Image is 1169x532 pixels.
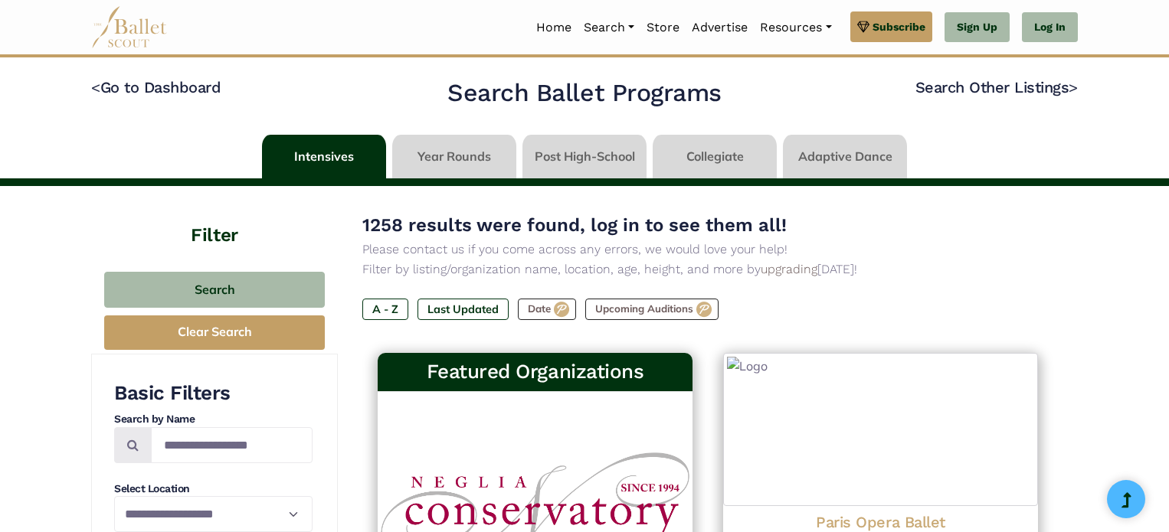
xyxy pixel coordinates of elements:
[91,186,338,249] h4: Filter
[390,359,680,385] h3: Featured Organizations
[585,299,719,320] label: Upcoming Auditions
[530,11,578,44] a: Home
[857,18,869,35] img: gem.svg
[519,135,650,178] li: Post High-School
[151,427,313,463] input: Search by names...
[447,77,721,109] h2: Search Ballet Programs
[362,299,408,320] label: A - Z
[259,135,389,178] li: Intensives
[640,11,686,44] a: Store
[761,262,817,276] a: upgrading
[362,214,787,236] span: 1258 results were found, log in to see them all!
[780,135,910,178] li: Adaptive Dance
[362,259,1053,279] p: Filter by listing/organization name, location, age, height, and more by [DATE]!
[389,135,519,178] li: Year Rounds
[735,512,1026,532] h4: Paris Opera Ballet
[104,315,325,350] button: Clear Search
[578,11,640,44] a: Search
[915,78,1078,96] a: Search Other Listings>
[686,11,754,44] a: Advertise
[873,18,925,35] span: Subscribe
[1022,12,1078,43] a: Log In
[754,11,837,44] a: Resources
[945,12,1010,43] a: Sign Up
[114,481,313,497] h4: Select Location
[518,299,576,320] label: Date
[91,77,100,96] code: <
[850,11,932,42] a: Subscribe
[114,380,313,406] h3: Basic Filters
[1069,77,1078,96] code: >
[114,412,313,427] h4: Search by Name
[362,240,1053,259] p: Please contact us if you come across any errors, we would love your help!
[417,299,509,320] label: Last Updated
[104,272,325,308] button: Search
[723,353,1038,506] img: Logo
[91,78,221,96] a: <Go to Dashboard
[650,135,780,178] li: Collegiate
